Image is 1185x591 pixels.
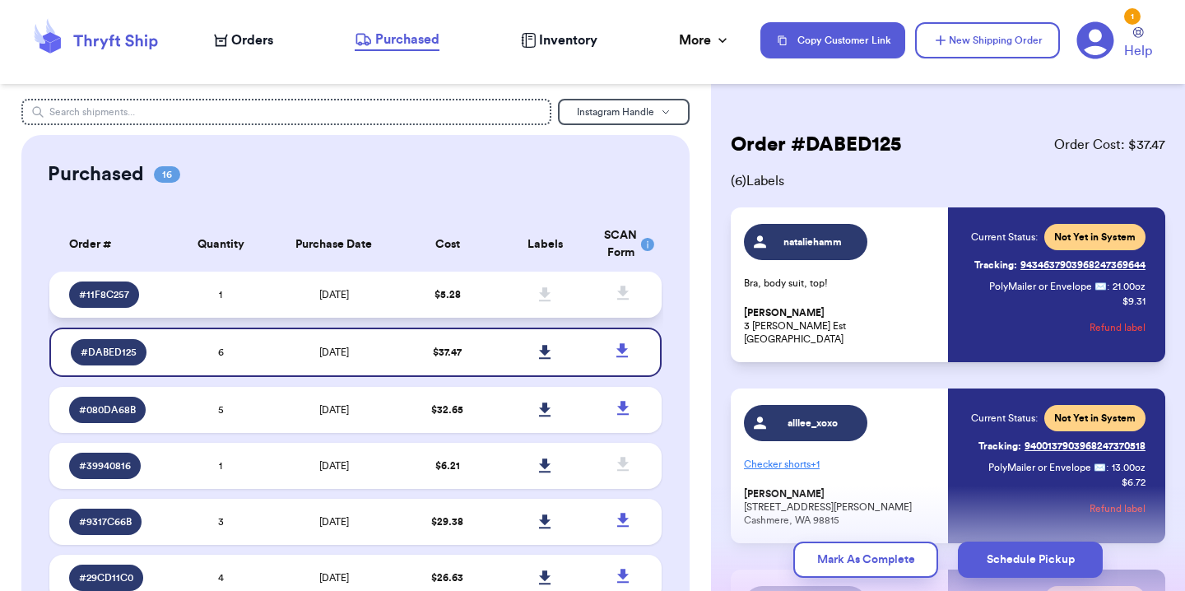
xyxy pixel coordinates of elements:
[744,277,938,290] p: Bra, body suit, top!
[604,227,642,262] div: SCAN Form
[231,30,273,50] span: Orders
[218,347,224,357] span: 6
[319,573,349,583] span: [DATE]
[1054,412,1136,425] span: Not Yet in System
[48,161,144,188] h2: Purchased
[774,235,853,249] span: nataliehamm
[811,459,820,469] span: + 1
[218,573,224,583] span: 4
[79,403,136,416] span: # 080DA68B
[433,347,462,357] span: $ 37.47
[154,166,180,183] span: 16
[978,440,1021,453] span: Tracking:
[760,22,905,58] button: Copy Customer Link
[744,488,825,500] span: [PERSON_NAME]
[431,573,463,583] span: $ 26.63
[1122,476,1145,489] p: $ 6.72
[731,132,901,158] h2: Order # DABED125
[398,217,496,272] th: Cost
[218,517,224,527] span: 3
[793,542,938,578] button: Mark As Complete
[434,290,461,300] span: $ 5.28
[319,347,349,357] span: [DATE]
[1106,461,1108,474] span: :
[974,252,1145,278] a: Tracking:9434637903968247369644
[744,307,825,319] span: [PERSON_NAME]
[1054,135,1165,155] span: Order Cost: $ 37.47
[214,30,273,50] a: Orders
[971,412,1038,425] span: Current Status:
[1054,230,1136,244] span: Not Yet in System
[915,22,1060,58] button: New Shipping Order
[558,99,690,125] button: Instagram Handle
[219,461,222,471] span: 1
[731,171,1165,191] span: ( 6 ) Labels
[81,346,137,359] span: # DABED125
[971,230,1038,244] span: Current Status:
[1122,295,1145,308] p: $ 9.31
[319,290,349,300] span: [DATE]
[21,99,551,125] input: Search shipments...
[1124,27,1152,61] a: Help
[172,217,270,272] th: Quantity
[1107,280,1109,293] span: :
[958,542,1103,578] button: Schedule Pickup
[218,405,224,415] span: 5
[744,487,938,527] p: [STREET_ADDRESS][PERSON_NAME] Cashmere, WA 98815
[988,463,1106,472] span: PolyMailer or Envelope ✉️
[1124,41,1152,61] span: Help
[1090,491,1145,527] button: Refund label
[989,282,1107,291] span: PolyMailer or Envelope ✉️
[679,30,731,50] div: More
[431,517,463,527] span: $ 29.38
[539,30,597,50] span: Inventory
[774,416,853,430] span: alllee_xoxo
[1090,309,1145,346] button: Refund label
[219,290,222,300] span: 1
[319,461,349,471] span: [DATE]
[79,288,129,301] span: # 11F8C257
[1112,461,1145,474] span: 13.00 oz
[496,217,594,272] th: Labels
[270,217,398,272] th: Purchase Date
[79,459,131,472] span: # 39940816
[1076,21,1114,59] a: 1
[577,107,654,117] span: Instagram Handle
[435,461,460,471] span: $ 6.21
[319,517,349,527] span: [DATE]
[744,451,938,477] p: Checker shorts
[319,405,349,415] span: [DATE]
[978,433,1145,459] a: Tracking:9400137903968247370518
[49,217,172,272] th: Order #
[521,30,597,50] a: Inventory
[1124,8,1141,25] div: 1
[744,306,938,346] p: 3 [PERSON_NAME] Est [GEOGRAPHIC_DATA]
[1113,280,1145,293] span: 21.00 oz
[79,571,133,584] span: # 29CD11C0
[355,30,439,51] a: Purchased
[375,30,439,49] span: Purchased
[431,405,463,415] span: $ 32.65
[974,258,1017,272] span: Tracking:
[79,515,132,528] span: # 9317C66B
